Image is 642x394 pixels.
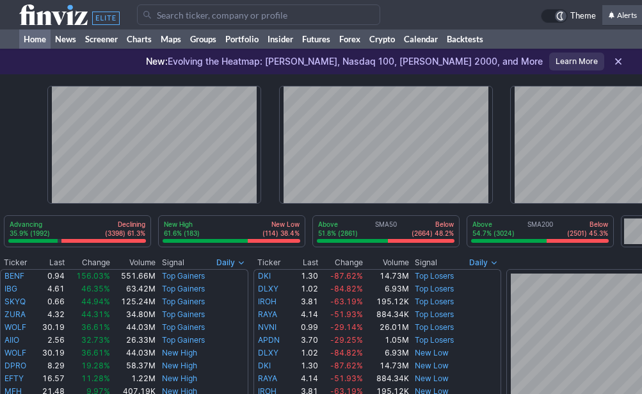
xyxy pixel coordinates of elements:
a: NVNI [258,322,277,332]
a: Charts [122,29,156,49]
a: New Low [415,348,449,357]
span: 156.03% [76,271,110,281]
th: Volume [111,256,157,269]
a: IROH [258,297,277,306]
span: 44.94% [81,297,110,306]
td: 884.34K [364,308,410,321]
td: 14.73M [364,359,410,372]
span: -29.14% [330,322,363,332]
td: 63.42M [111,283,157,295]
td: 58.37M [111,359,157,372]
span: -63.19% [330,297,363,306]
td: 1.30 [288,359,318,372]
td: 551.66M [111,269,157,283]
span: Signal [162,258,184,268]
span: -29.25% [330,335,363,345]
span: Signal [415,258,437,268]
a: DKI [258,271,271,281]
td: 8.29 [35,359,65,372]
span: 19.28% [81,361,110,370]
a: Forex [335,29,365,49]
a: Top Gainers [162,335,205,345]
button: Signals interval [466,256,501,269]
td: 44.03M [111,321,157,334]
span: Daily [216,256,235,269]
p: (3398) 61.3% [105,229,145,238]
a: Groups [186,29,221,49]
span: Theme [570,9,596,23]
p: Above [318,220,358,229]
a: Maps [156,29,186,49]
td: 34.80M [111,308,157,321]
a: Learn More [549,53,604,70]
a: New Low [415,373,449,383]
p: 61.6% (183) [164,229,200,238]
p: 51.8% (2861) [318,229,358,238]
a: DPRO [4,361,26,370]
p: New Low [262,220,300,229]
a: Top Gainers [162,309,205,319]
a: Top Gainers [162,284,205,293]
a: New High [162,361,197,370]
a: Theme [541,9,596,23]
span: New: [146,56,168,67]
span: 11.28% [81,373,110,383]
a: Top Losers [415,284,454,293]
a: New Low [415,361,449,370]
td: 125.24M [111,295,157,308]
p: Above [472,220,515,229]
td: 4.61 [35,283,65,295]
a: ZURA [4,309,26,319]
td: 16.57 [35,372,65,385]
a: Backtests [442,29,488,49]
th: Last [288,256,318,269]
td: 1.30 [288,269,318,283]
a: News [51,29,81,49]
a: EFTY [4,373,24,383]
div: SMA50 [317,220,455,239]
a: Top Gainers [162,322,205,332]
th: Last [35,256,65,269]
a: New High [162,373,197,383]
a: DKI [258,361,271,370]
span: 32.73% [81,335,110,345]
th: Ticker [253,256,289,269]
div: SMA200 [471,220,609,239]
a: Calendar [399,29,442,49]
span: -87.62% [330,271,363,281]
td: 884.34K [364,372,410,385]
span: -51.93% [330,309,363,319]
p: Advancing [10,220,50,229]
a: BENF [4,271,24,281]
td: 14.73M [364,269,410,283]
a: Portfolio [221,29,263,49]
p: Below [567,220,608,229]
td: 1.22M [111,372,157,385]
a: Top Gainers [162,271,205,281]
p: Below [412,220,454,229]
p: 54.7% (3024) [472,229,515,238]
a: Top Losers [415,322,454,332]
td: 26.01M [364,321,410,334]
a: DLXY [258,348,278,357]
p: (2501) 45.3% [567,229,608,238]
a: Top Losers [415,297,454,306]
span: -84.82% [330,348,363,357]
button: Signals interval [213,256,248,269]
td: 6.93M [364,283,410,295]
span: 46.35% [81,284,110,293]
td: 4.32 [35,308,65,321]
p: (114) 38.4% [262,229,300,238]
th: Change [319,256,364,269]
td: 44.03M [111,347,157,359]
td: 30.19 [35,321,65,334]
a: APDN [258,335,280,345]
a: Top Losers [415,309,454,319]
a: Futures [298,29,335,49]
a: Insider [263,29,298,49]
a: IBG [4,284,17,293]
td: 6.93M [364,347,410,359]
td: 3.81 [288,295,318,308]
td: 1.02 [288,283,318,295]
a: RAYA [258,373,277,383]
